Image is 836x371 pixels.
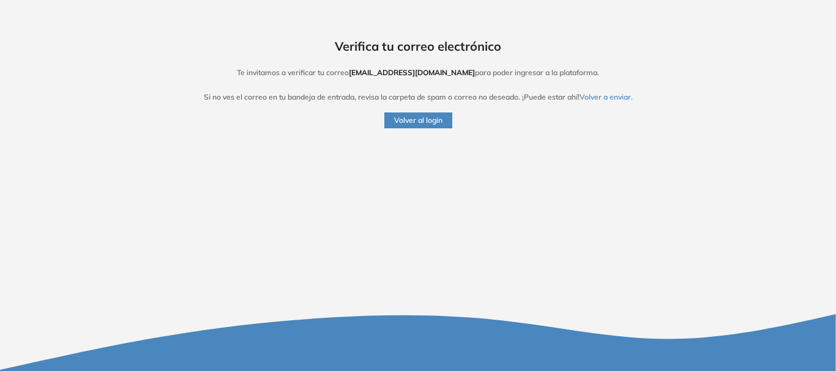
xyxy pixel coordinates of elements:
[15,68,821,77] h5: Te invitamos a verificar tu correo para poder ingresar a la plataforma.
[15,92,821,103] p: Si no ves el correo en tu bandeja de entrada, revisa la carpeta de spam o correo no deseado. ¡Pue...
[384,112,452,128] button: Volver al login
[349,68,475,77] span: [EMAIL_ADDRESS][DOMAIN_NAME]
[580,92,633,103] button: Volver a enviar.
[15,39,821,54] h4: Verifica tu correo electrónico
